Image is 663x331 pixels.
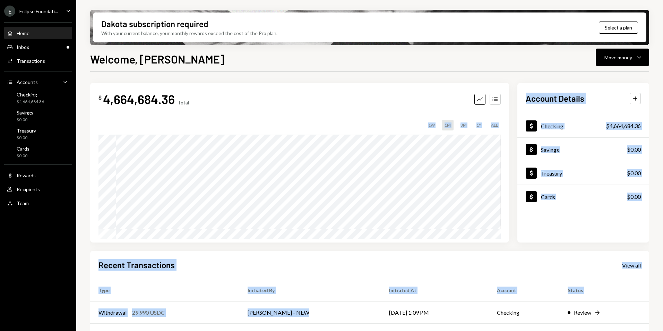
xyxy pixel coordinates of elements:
div: 1M [442,120,454,130]
a: Treasury$0.00 [4,126,72,142]
a: Rewards [4,169,72,181]
div: Accounts [17,79,38,85]
div: Savings [17,110,33,116]
div: Treasury [17,128,36,134]
div: Inbox [17,44,29,50]
div: Recipients [17,186,40,192]
div: $0.00 [627,169,641,177]
div: Checking [541,123,563,129]
button: Select a plan [599,22,638,34]
td: [PERSON_NAME] - NEW [239,302,380,324]
a: Inbox [4,41,72,53]
a: Checking$4,664,684.36 [4,90,72,106]
a: Recipients [4,183,72,195]
a: Checking$4,664,684.36 [517,114,649,137]
button: Move money [596,49,649,66]
div: Checking [17,92,44,97]
h2: Recent Transactions [98,259,175,271]
div: Savings [541,146,559,153]
div: Transactions [17,58,45,64]
div: Cards [541,194,555,200]
div: 3M [458,120,470,130]
div: $0.00 [17,135,36,141]
div: Withdrawal [98,308,127,317]
th: Status [559,279,649,302]
div: E [4,6,15,17]
a: Treasury$0.00 [517,161,649,185]
div: $0.00 [17,153,29,159]
div: 4,664,684.36 [103,91,175,107]
th: Initiated By [239,279,380,302]
td: Checking [489,302,559,324]
div: With your current balance, your monthly rewards exceed the cost of the Pro plan. [101,29,277,37]
td: [DATE] 1:09 PM [381,302,489,324]
div: $4,664,684.36 [17,99,44,105]
th: Account [489,279,559,302]
h1: Welcome, [PERSON_NAME] [90,52,224,66]
div: 1W [425,120,438,130]
th: Initiated At [381,279,489,302]
div: Eclipse Foundati... [19,8,58,14]
div: ALL [488,120,501,130]
div: Dakota subscription required [101,18,208,29]
div: View all [622,262,641,269]
div: $0.00 [627,145,641,154]
div: $0.00 [627,193,641,201]
div: Cards [17,146,29,152]
a: Transactions [4,54,72,67]
a: Cards$0.00 [517,185,649,208]
div: Team [17,200,29,206]
div: Home [17,30,29,36]
div: $4,664,684.36 [606,122,641,130]
div: Review [574,308,591,317]
div: Total [178,100,189,105]
a: Home [4,27,72,39]
div: Move money [604,54,632,61]
div: $ [98,94,102,101]
div: 1Y [474,120,484,130]
a: Savings$0.00 [517,138,649,161]
th: Type [90,279,239,302]
div: Rewards [17,172,36,178]
a: View all [622,261,641,269]
div: Treasury [541,170,562,177]
a: Team [4,197,72,209]
div: $0.00 [17,117,33,123]
div: 29,990 USDC [132,308,165,317]
a: Accounts [4,76,72,88]
a: Savings$0.00 [4,108,72,124]
h2: Account Details [526,93,584,104]
a: Cards$0.00 [4,144,72,160]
